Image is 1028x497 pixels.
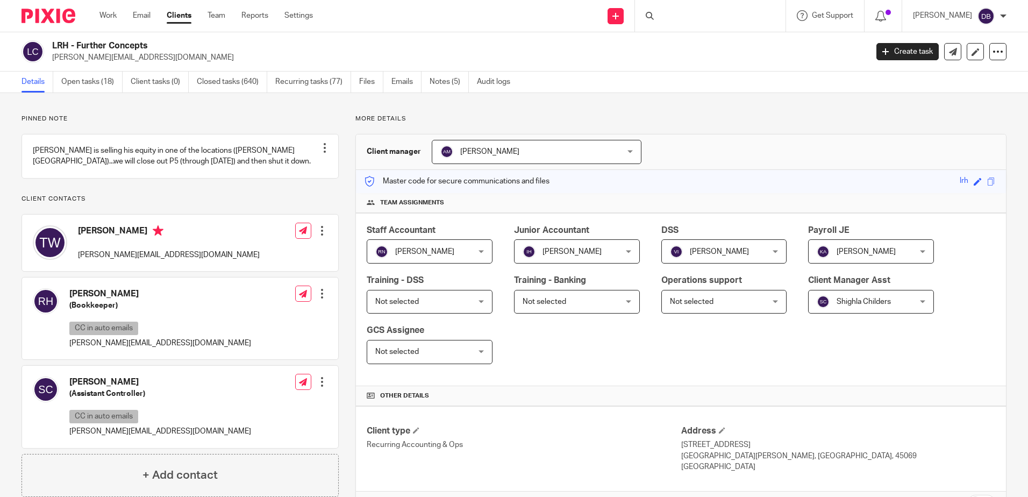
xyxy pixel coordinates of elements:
[22,72,53,93] a: Details
[391,72,422,93] a: Emails
[440,145,453,158] img: svg%3E
[69,377,251,388] h4: [PERSON_NAME]
[817,295,830,308] img: svg%3E
[69,288,251,300] h4: [PERSON_NAME]
[355,115,1006,123] p: More details
[99,10,117,21] a: Work
[22,115,339,123] p: Pinned note
[208,10,225,21] a: Team
[33,225,67,260] img: svg%3E
[380,392,429,400] span: Other details
[661,226,679,235] span: DSS
[661,276,742,285] span: Operations support
[670,245,683,258] img: svg%3E
[22,40,44,63] img: svg%3E
[477,72,518,93] a: Audit logs
[681,461,995,472] p: [GEOGRAPHIC_DATA]
[364,176,549,187] p: Master code for secure communications and files
[22,9,75,23] img: Pixie
[808,226,849,235] span: Payroll JE
[460,148,519,155] span: [PERSON_NAME]
[817,245,830,258] img: svg%3E
[133,10,151,21] a: Email
[52,52,860,63] p: [PERSON_NAME][EMAIL_ADDRESS][DOMAIN_NAME]
[514,276,586,285] span: Training - Banking
[812,12,853,19] span: Get Support
[367,425,681,437] h4: Client type
[375,245,388,258] img: svg%3E
[167,10,191,21] a: Clients
[69,338,251,349] p: [PERSON_NAME][EMAIL_ADDRESS][DOMAIN_NAME]
[380,198,444,207] span: Team assignments
[837,248,896,255] span: [PERSON_NAME]
[681,425,995,437] h4: Address
[284,10,313,21] a: Settings
[131,72,189,93] a: Client tasks (0)
[514,226,589,235] span: Junior Accountant
[367,326,424,335] span: GCS Assignee
[241,10,268,21] a: Reports
[837,298,891,306] span: Shighla Childers
[61,72,123,93] a: Open tasks (18)
[33,288,59,314] img: svg%3E
[52,40,698,52] h2: LRH - Further Concepts
[69,410,138,423] p: CC in auto emails
[913,10,972,21] p: [PERSON_NAME]
[395,248,454,255] span: [PERSON_NAME]
[33,377,59,402] img: svg%3E
[681,451,995,461] p: [GEOGRAPHIC_DATA][PERSON_NAME], [GEOGRAPHIC_DATA], 45069
[359,72,383,93] a: Files
[69,388,251,399] h5: (Assistant Controller)
[523,298,566,306] span: Not selected
[876,43,939,60] a: Create task
[960,175,968,188] div: lrh
[197,72,267,93] a: Closed tasks (640)
[375,298,419,306] span: Not selected
[367,226,436,235] span: Staff Accountant
[808,276,890,285] span: Client Manager Asst
[681,439,995,450] p: [STREET_ADDRESS]
[153,225,163,236] i: Primary
[78,250,260,260] p: [PERSON_NAME][EMAIL_ADDRESS][DOMAIN_NAME]
[430,72,469,93] a: Notes (5)
[78,225,260,239] h4: [PERSON_NAME]
[22,195,339,203] p: Client contacts
[275,72,351,93] a: Recurring tasks (77)
[977,8,995,25] img: svg%3E
[367,276,424,285] span: Training - DSS
[523,245,536,258] img: svg%3E
[670,298,713,306] span: Not selected
[375,348,419,356] span: Not selected
[367,146,421,157] h3: Client manager
[69,322,138,335] p: CC in auto emails
[367,439,681,450] p: Recurring Accounting & Ops
[69,300,251,311] h5: (Bookkeeper)
[542,248,602,255] span: [PERSON_NAME]
[690,248,749,255] span: [PERSON_NAME]
[69,426,251,437] p: [PERSON_NAME][EMAIL_ADDRESS][DOMAIN_NAME]
[142,467,218,484] h4: + Add contact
